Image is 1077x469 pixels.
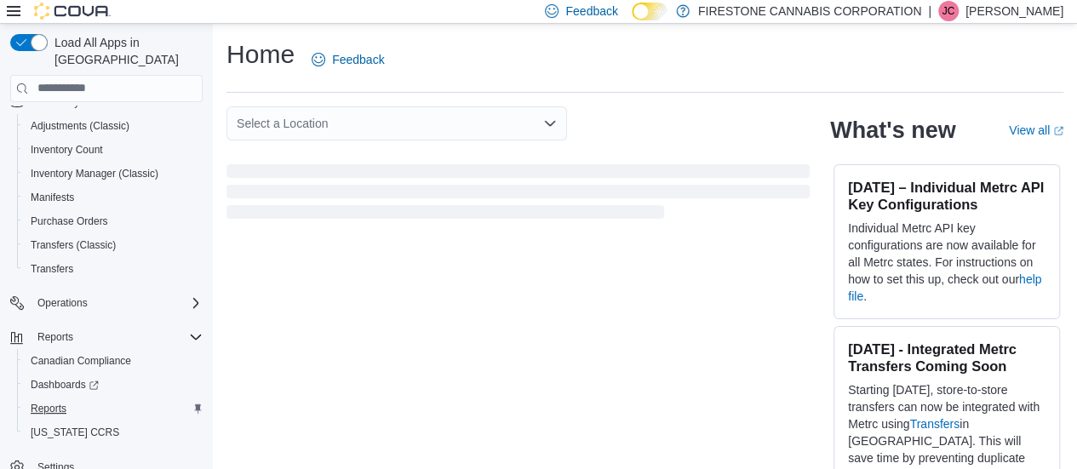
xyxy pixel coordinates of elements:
[31,262,73,276] span: Transfers
[17,233,209,257] button: Transfers (Classic)
[848,272,1041,303] a: help file
[31,354,131,368] span: Canadian Compliance
[632,3,667,20] input: Dark Mode
[17,349,209,373] button: Canadian Compliance
[24,398,73,419] a: Reports
[24,375,203,395] span: Dashboards
[24,116,203,136] span: Adjustments (Classic)
[24,375,106,395] a: Dashboards
[1053,126,1063,136] svg: External link
[24,140,203,160] span: Inventory Count
[17,397,209,420] button: Reports
[24,187,203,208] span: Manifests
[31,167,158,180] span: Inventory Manager (Classic)
[848,179,1045,213] h3: [DATE] – Individual Metrc API Key Configurations
[31,426,119,439] span: [US_STATE] CCRS
[24,163,165,184] a: Inventory Manager (Classic)
[17,114,209,138] button: Adjustments (Classic)
[3,325,209,349] button: Reports
[17,373,209,397] a: Dashboards
[965,1,1063,21] p: [PERSON_NAME]
[24,235,203,255] span: Transfers (Classic)
[24,398,203,419] span: Reports
[17,138,209,162] button: Inventory Count
[31,214,108,228] span: Purchase Orders
[17,209,209,233] button: Purchase Orders
[24,235,123,255] a: Transfers (Classic)
[34,3,111,20] img: Cova
[17,257,209,281] button: Transfers
[37,330,73,344] span: Reports
[31,327,203,347] span: Reports
[24,140,110,160] a: Inventory Count
[698,1,921,21] p: FIRESTONE CANNABIS CORPORATION
[24,259,203,279] span: Transfers
[31,402,66,415] span: Reports
[24,351,138,371] a: Canadian Compliance
[332,51,384,68] span: Feedback
[830,117,955,144] h2: What's new
[24,259,80,279] a: Transfers
[24,163,203,184] span: Inventory Manager (Classic)
[17,162,209,186] button: Inventory Manager (Classic)
[17,186,209,209] button: Manifests
[938,1,959,21] div: Jen Christie
[565,3,617,20] span: Feedback
[848,340,1045,375] h3: [DATE] - Integrated Metrc Transfers Coming Soon
[3,291,209,315] button: Operations
[31,378,99,392] span: Dashboards
[24,351,203,371] span: Canadian Compliance
[48,34,203,68] span: Load All Apps in [GEOGRAPHIC_DATA]
[848,220,1045,305] p: Individual Metrc API key configurations are now available for all Metrc states. For instructions ...
[37,296,88,310] span: Operations
[17,420,209,444] button: [US_STATE] CCRS
[909,417,960,431] a: Transfers
[31,191,74,204] span: Manifests
[928,1,931,21] p: |
[31,293,203,313] span: Operations
[31,119,129,133] span: Adjustments (Classic)
[31,238,116,252] span: Transfers (Classic)
[31,143,103,157] span: Inventory Count
[24,211,115,232] a: Purchase Orders
[24,187,81,208] a: Manifests
[1009,123,1063,137] a: View allExternal link
[24,422,126,443] a: [US_STATE] CCRS
[543,117,557,130] button: Open list of options
[942,1,955,21] span: JC
[226,37,295,71] h1: Home
[31,293,95,313] button: Operations
[24,211,203,232] span: Purchase Orders
[632,20,633,21] span: Dark Mode
[305,43,391,77] a: Feedback
[31,327,80,347] button: Reports
[24,422,203,443] span: Washington CCRS
[226,168,810,222] span: Loading
[24,116,136,136] a: Adjustments (Classic)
